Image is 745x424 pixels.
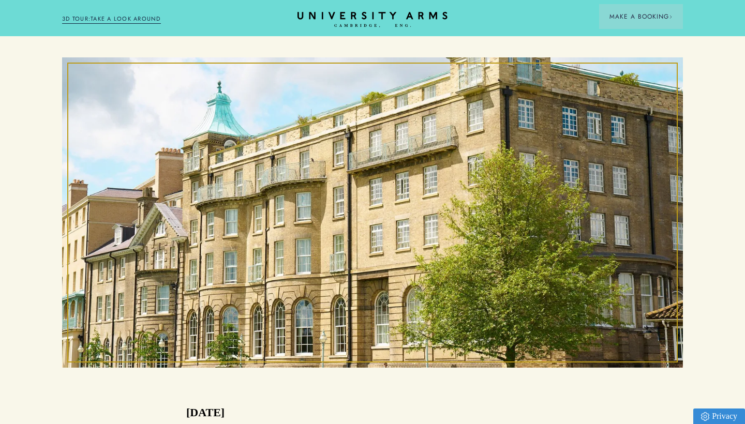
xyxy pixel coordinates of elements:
img: image-965cbf74f4edc1a4dafc1db8baedd5427c6ffa53-2500x1667-jpg [62,57,683,368]
a: 3D TOUR:TAKE A LOOK AROUND [62,14,161,24]
img: Arrow icon [669,15,673,19]
a: Home [297,12,448,28]
p: [DATE] [186,403,225,421]
a: Privacy [693,408,745,424]
button: Make a BookingArrow icon [599,4,683,29]
span: Make a Booking [609,12,673,21]
img: Privacy [701,412,709,421]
